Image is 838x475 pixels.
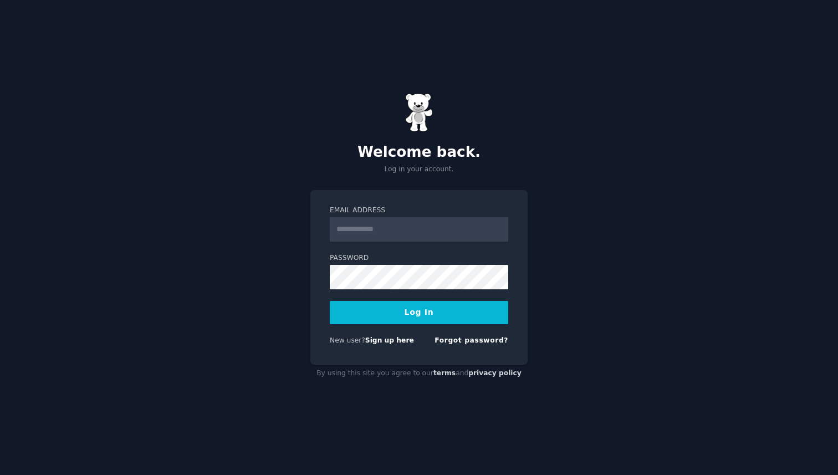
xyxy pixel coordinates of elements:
h2: Welcome back. [310,144,528,161]
a: Forgot password? [435,336,508,344]
label: Password [330,253,508,263]
button: Log In [330,301,508,324]
a: privacy policy [468,369,522,377]
label: Email Address [330,206,508,216]
div: By using this site you agree to our and [310,365,528,382]
img: Gummy Bear [405,93,433,132]
p: Log in your account. [310,165,528,175]
a: Sign up here [365,336,414,344]
span: New user? [330,336,365,344]
a: terms [433,369,456,377]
